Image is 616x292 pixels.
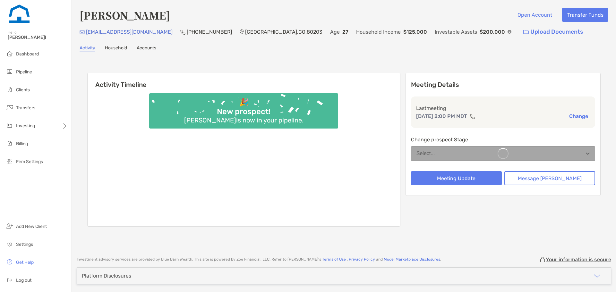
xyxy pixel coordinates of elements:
[435,28,477,36] p: Investable Assets
[567,113,590,120] button: Change
[6,139,13,147] img: billing icon
[16,278,31,283] span: Log out
[6,86,13,93] img: clients icon
[480,28,505,36] p: $200,000
[82,273,131,279] div: Platform Disclosures
[403,28,427,36] p: $125,000
[384,257,440,262] a: Model Marketplace Disclosures
[6,240,13,248] img: settings icon
[16,87,30,93] span: Clients
[86,28,173,36] p: [EMAIL_ADDRESS][DOMAIN_NAME]
[16,69,32,75] span: Pipeline
[16,105,35,111] span: Transfers
[356,28,401,36] p: Household Income
[8,3,31,26] img: Zoe Logo
[6,258,13,266] img: get-help icon
[508,30,511,34] img: Info Icon
[214,107,273,116] div: New prospect!
[187,28,232,36] p: [PHONE_NUMBER]
[236,98,251,107] div: 🎉
[519,25,587,39] a: Upload Documents
[6,276,13,284] img: logout icon
[523,30,529,34] img: button icon
[16,224,47,229] span: Add New Client
[80,8,170,22] h4: [PERSON_NAME]
[416,104,590,112] p: Last meeting
[182,116,306,124] div: [PERSON_NAME] is now in your pipeline.
[411,171,502,185] button: Meeting Update
[8,35,68,40] span: [PERSON_NAME]!
[411,81,595,89] p: Meeting Details
[16,51,39,57] span: Dashboard
[6,50,13,57] img: dashboard icon
[6,121,13,129] img: investing icon
[512,8,557,22] button: Open Account
[6,104,13,111] img: transfers icon
[16,242,33,247] span: Settings
[411,136,595,144] p: Change prospect Stage
[546,256,611,263] p: Your information is secure
[416,112,467,120] p: [DATE] 2:00 PM MDT
[330,28,340,36] p: Age
[470,114,475,119] img: communication type
[245,28,322,36] p: [GEOGRAPHIC_DATA] , CO , 80203
[180,29,185,35] img: Phone Icon
[562,8,608,22] button: Transfer Funds
[105,45,127,52] a: Household
[342,28,348,36] p: 27
[322,257,346,262] a: Terms of Use
[16,159,43,164] span: Firm Settings
[137,45,156,52] a: Accounts
[80,45,95,52] a: Activity
[16,260,34,265] span: Get Help
[349,257,375,262] a: Privacy Policy
[16,123,35,129] span: Investing
[16,141,28,146] span: Billing
[6,68,13,75] img: pipeline icon
[593,272,601,280] img: icon arrow
[504,171,595,185] button: Message [PERSON_NAME]
[88,73,400,88] h6: Activity Timeline
[240,29,244,35] img: Location Icon
[77,257,441,262] p: Investment advisory services are provided by Blue Barn Wealth . This site is powered by Zoe Finan...
[6,222,13,230] img: add_new_client icon
[80,30,85,34] img: Email Icon
[6,157,13,165] img: firm-settings icon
